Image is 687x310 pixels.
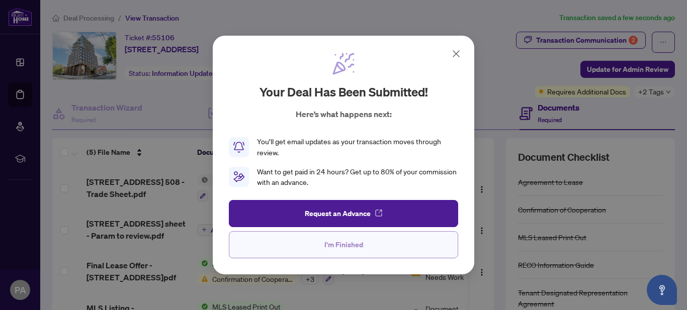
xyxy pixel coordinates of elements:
span: I'm Finished [324,237,363,253]
span: Request an Advance [305,205,371,222]
div: You’ll get email updates as your transaction moves through review. [257,136,458,158]
button: Request an Advance [229,200,458,227]
div: Want to get paid in 24 hours? Get up to 80% of your commission with an advance. [257,166,458,188]
p: Here’s what happens next: [296,108,392,120]
button: I'm Finished [229,231,458,258]
h2: Your deal has been submitted! [260,84,428,100]
button: Open asap [647,275,677,305]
